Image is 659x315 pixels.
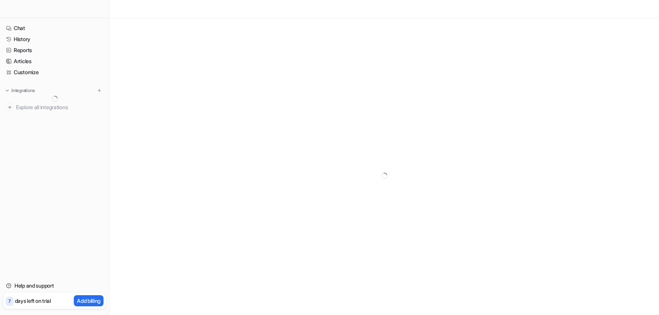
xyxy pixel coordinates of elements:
p: 7 [8,298,11,305]
a: Chat [3,23,106,33]
img: expand menu [5,88,10,93]
button: Add billing [74,295,103,306]
a: Help and support [3,280,106,291]
p: days left on trial [15,297,51,305]
a: Reports [3,45,106,56]
a: Customize [3,67,106,78]
p: Add billing [77,297,100,305]
img: menu_add.svg [97,88,102,93]
button: Integrations [3,87,37,94]
a: Explore all integrations [3,102,106,113]
a: Articles [3,56,106,67]
p: Integrations [11,87,35,94]
span: Explore all integrations [16,101,103,113]
img: explore all integrations [6,103,14,111]
a: History [3,34,106,45]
